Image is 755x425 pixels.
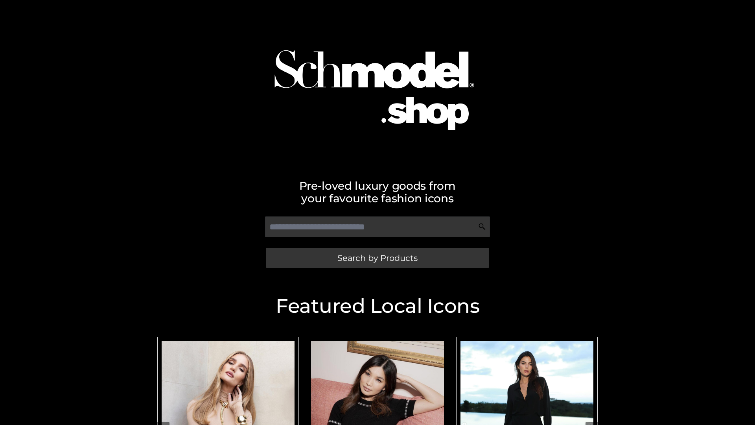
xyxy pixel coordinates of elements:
h2: Pre-loved luxury goods from your favourite fashion icons [153,179,602,205]
h2: Featured Local Icons​ [153,296,602,316]
img: Search Icon [478,223,486,231]
a: Search by Products [266,248,489,268]
span: Search by Products [337,254,418,262]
